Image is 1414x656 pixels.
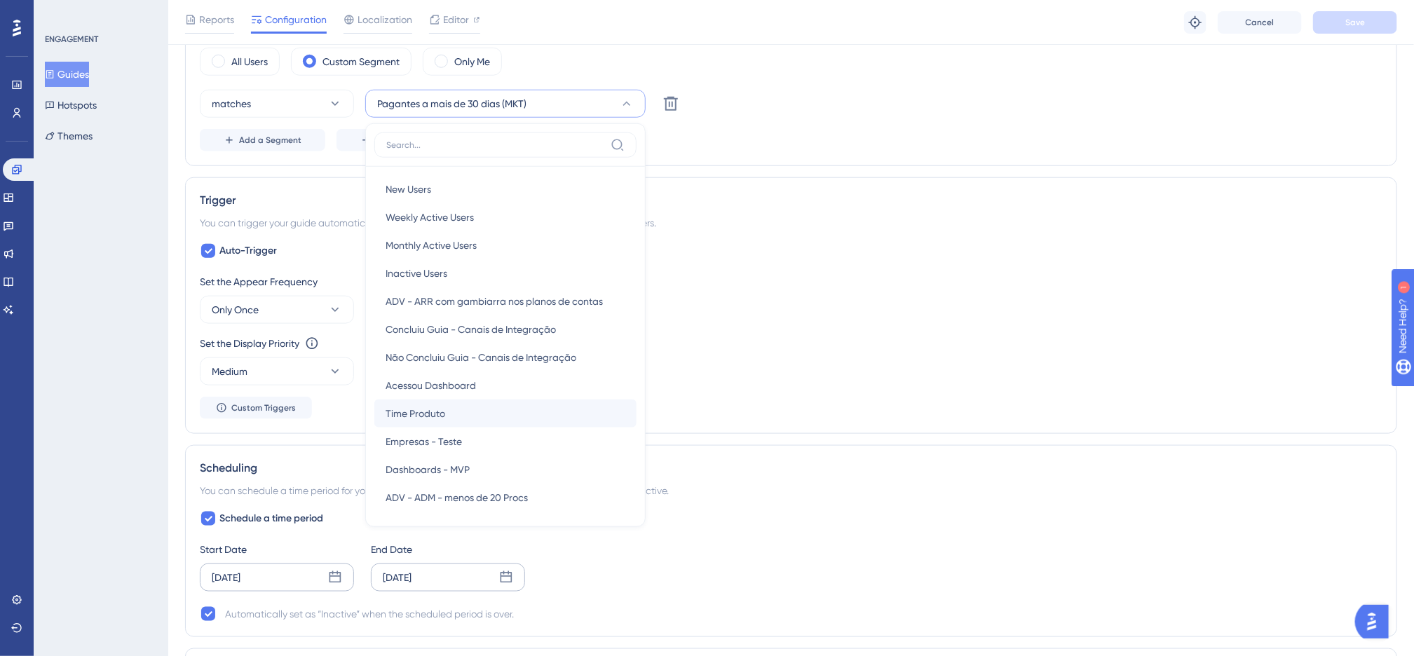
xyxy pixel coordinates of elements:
button: Cancel [1218,11,1302,34]
span: Editor [443,11,469,28]
button: Create a Segment [336,129,473,151]
div: End Date [371,541,525,558]
button: Guides [45,62,89,87]
div: ENGAGEMENT [45,34,98,45]
span: matches [212,95,251,112]
span: Administradores - Projuris ADV [386,517,522,534]
button: Time Produto [374,399,637,428]
button: New Users [374,175,637,203]
span: Inactive Users [386,265,447,282]
span: Need Help? [33,4,88,20]
button: Themes [45,123,93,149]
span: Add a Segment [239,135,301,146]
span: Custom Triggers [231,402,296,414]
span: Dashboards - MVP [386,461,470,478]
span: Only Once [212,301,259,318]
div: Scheduling [200,460,1382,477]
button: Concluiu Guia - Canais de Integração [374,315,637,343]
button: Pagantes a mais de 30 dias (MKT) [365,90,646,118]
div: 1 [97,7,102,18]
label: Only Me [454,53,490,70]
span: Reports [199,11,234,28]
span: Empresas - Teste [386,433,462,450]
button: matches [200,90,354,118]
span: Configuration [265,11,327,28]
span: ADV - ADM - menos de 20 Procs [386,489,528,506]
div: You can schedule a time period for your guide to appear. Scheduling will not work if the status i... [200,482,1382,499]
label: All Users [231,53,268,70]
div: Start Date [200,541,354,558]
button: Only Once [200,296,354,324]
span: Time Produto [386,405,445,422]
label: Custom Segment [322,53,400,70]
span: Schedule a time period [219,510,323,527]
div: You can trigger your guide automatically when the target URL is visited, and/or use the custom tr... [200,214,1382,231]
div: Trigger [200,192,1382,209]
span: Não Concluiu Guia - Canais de Integração [386,349,576,366]
button: Empresas - Teste [374,428,637,456]
button: Inactive Users [374,259,637,287]
span: Save [1345,17,1365,28]
button: Monthly Active Users [374,231,637,259]
div: [DATE] [383,569,412,586]
div: Set the Display Priority [200,335,299,352]
span: Cancel [1246,17,1274,28]
button: ADV - ARR com gambiarra nos planos de contas [374,287,637,315]
button: Hotspots [45,93,97,118]
button: Acessou Dashboard [374,371,637,399]
span: Weekly Active Users [386,209,474,226]
button: Não Concluiu Guia - Canais de Integração [374,343,637,371]
span: Concluiu Guia - Canais de Integração [386,321,556,338]
button: Administradores - Projuris ADV [374,512,637,540]
span: ADV - ARR com gambiarra nos planos de contas [386,293,603,310]
div: [DATE] [212,569,240,586]
button: Custom Triggers [200,397,312,419]
button: Add a Segment [200,129,325,151]
span: New Users [386,181,431,198]
button: Medium [200,357,354,385]
div: Automatically set as “Inactive” when the scheduled period is over. [225,606,514,622]
span: Acessou Dashboard [386,377,476,394]
button: ADV - ADM - menos de 20 Procs [374,484,637,512]
div: Set the Appear Frequency [200,273,1382,290]
input: Search... [386,139,605,151]
span: Pagantes a mais de 30 dias (MKT) [377,95,526,112]
button: Weekly Active Users [374,203,637,231]
span: Monthly Active Users [386,237,477,254]
span: Auto-Trigger [219,242,277,259]
button: Dashboards - MVP [374,456,637,484]
iframe: UserGuiding AI Assistant Launcher [1355,601,1397,643]
button: Save [1313,11,1397,34]
span: Medium [212,363,247,380]
span: Localization [358,11,412,28]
